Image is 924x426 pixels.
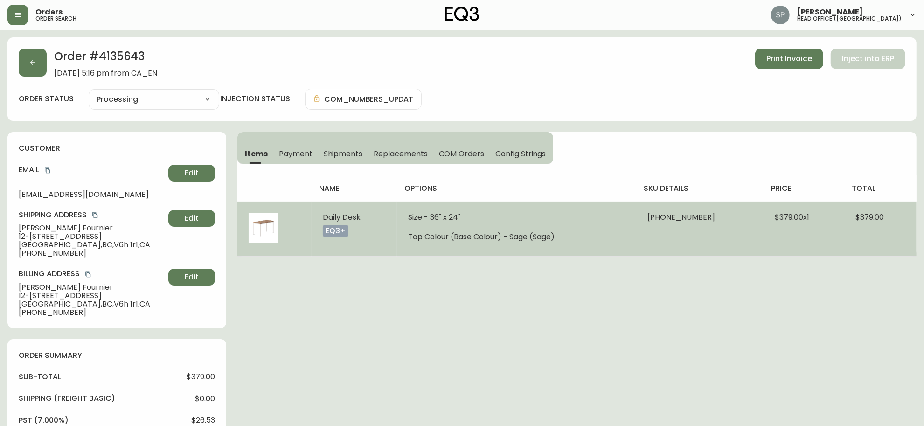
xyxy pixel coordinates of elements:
[168,210,215,227] button: Edit
[19,210,165,220] h4: Shipping Address
[644,183,757,194] h4: sku details
[249,213,278,243] img: fef183a0-2415-4cf7-b60b-aabb4fc840d2Optional[branch-walnut-veneer-daily-office-desk].jpg
[19,283,165,292] span: [PERSON_NAME] Fournier
[35,8,63,16] span: Orders
[408,233,625,241] li: Top Colour (Base Colour) - Sage (Sage)
[771,6,790,24] img: 0cb179e7bf3690758a1aaa5f0aafa0b4
[324,149,363,159] span: Shipments
[279,149,313,159] span: Payment
[771,183,837,194] h4: price
[374,149,427,159] span: Replacements
[54,69,157,77] span: [DATE] 5:16 pm from CA_EN
[195,395,215,403] span: $0.00
[19,292,165,300] span: 12-[STREET_ADDRESS]
[19,269,165,279] h4: Billing Address
[323,225,348,237] p: eq3+
[54,49,157,69] h2: Order # 4135643
[797,8,863,16] span: [PERSON_NAME]
[445,7,479,21] img: logo
[245,149,268,159] span: Items
[19,249,165,258] span: [PHONE_NUMBER]
[323,212,361,223] span: Daily Desk
[755,49,823,69] button: Print Invoice
[19,308,165,317] span: [PHONE_NUMBER]
[168,269,215,286] button: Edit
[90,210,100,220] button: copy
[495,149,546,159] span: Config Strings
[187,373,215,381] span: $379.00
[19,372,61,382] h4: sub-total
[408,213,625,222] li: Size - 36" x 24"
[766,54,812,64] span: Print Invoice
[647,212,715,223] span: [PHONE_NUMBER]
[43,166,52,175] button: copy
[19,190,165,199] span: [EMAIL_ADDRESS][DOMAIN_NAME]
[439,149,485,159] span: COM Orders
[855,212,884,223] span: $379.00
[168,165,215,182] button: Edit
[19,350,215,361] h4: order summary
[775,212,810,223] span: $379.00 x 1
[185,272,199,282] span: Edit
[35,16,76,21] h5: order search
[797,16,902,21] h5: head office ([GEOGRAPHIC_DATA])
[852,183,909,194] h4: total
[220,94,290,104] h4: injection status
[19,143,215,154] h4: customer
[19,232,165,241] span: 12-[STREET_ADDRESS]
[191,416,215,425] span: $26.53
[319,183,389,194] h4: name
[83,270,93,279] button: copy
[19,224,165,232] span: [PERSON_NAME] Fournier
[19,393,115,404] h4: Shipping ( Freight Basic )
[404,183,629,194] h4: options
[19,300,165,308] span: [GEOGRAPHIC_DATA] , BC , V6h 1r1 , CA
[185,213,199,223] span: Edit
[19,165,165,175] h4: Email
[19,94,74,104] label: order status
[19,241,165,249] span: [GEOGRAPHIC_DATA] , BC , V6h 1r1 , CA
[19,415,69,426] h4: pst (7.000%)
[185,168,199,178] span: Edit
